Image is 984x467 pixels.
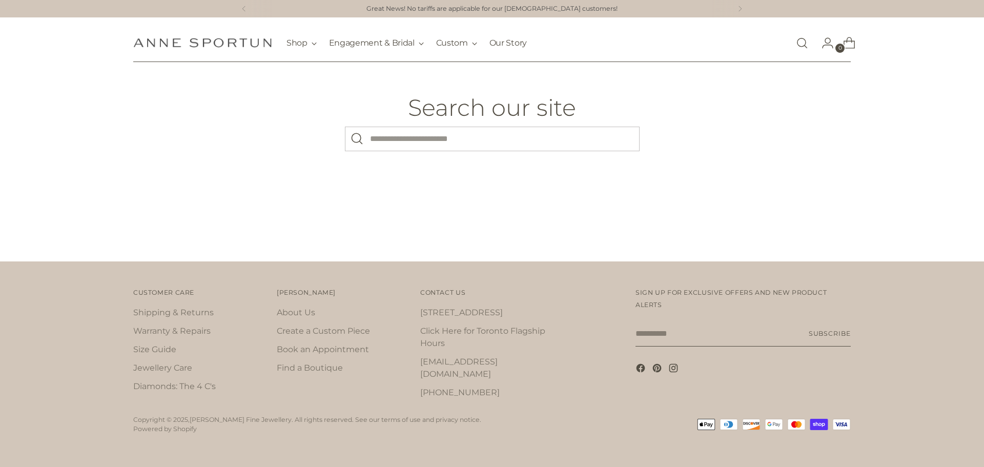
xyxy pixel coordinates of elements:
a: Book an Appointment [277,344,369,354]
a: Warranty & Repairs [133,326,211,336]
a: Go to the account page [813,33,834,53]
span: Sign up for exclusive offers and new product alerts [635,289,827,309]
button: Search [345,127,370,151]
a: Anne Sportun Fine Jewellery [133,38,272,48]
a: Diamonds: The 4 C's [133,381,216,391]
button: Engagement & Bridal [329,32,424,54]
h1: Search our site [408,95,576,120]
a: Size Guide [133,344,176,354]
a: Powered by Shopify [133,425,197,433]
a: Open cart modal [835,33,855,53]
p: Copyright © 2025, . All rights reserved. See our terms of use and privacy notice. [133,415,481,425]
span: Contact Us [420,289,465,296]
a: [PERSON_NAME] Fine Jewellery [190,416,292,423]
button: Shop [286,32,317,54]
a: Great News! No tariffs are applicable for our [DEMOGRAPHIC_DATA] customers! [366,4,618,14]
button: Custom [436,32,477,54]
a: Our Story [489,32,527,54]
a: Shipping & Returns [133,308,214,317]
a: [PHONE_NUMBER] [420,388,500,397]
span: [PERSON_NAME] [277,289,336,296]
span: 0 [835,44,845,53]
button: Subscribe [809,321,851,347]
span: Customer Care [133,289,194,296]
a: About Us [277,308,315,317]
a: [EMAIL_ADDRESS][DOMAIN_NAME] [420,357,498,379]
a: Jewellery Care [133,363,192,373]
a: [STREET_ADDRESS] [420,308,503,317]
a: Find a Boutique [277,363,343,373]
a: Click Here for Toronto Flagship Hours [420,326,545,348]
a: Open search modal [792,33,812,53]
a: Create a Custom Piece [277,326,370,336]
